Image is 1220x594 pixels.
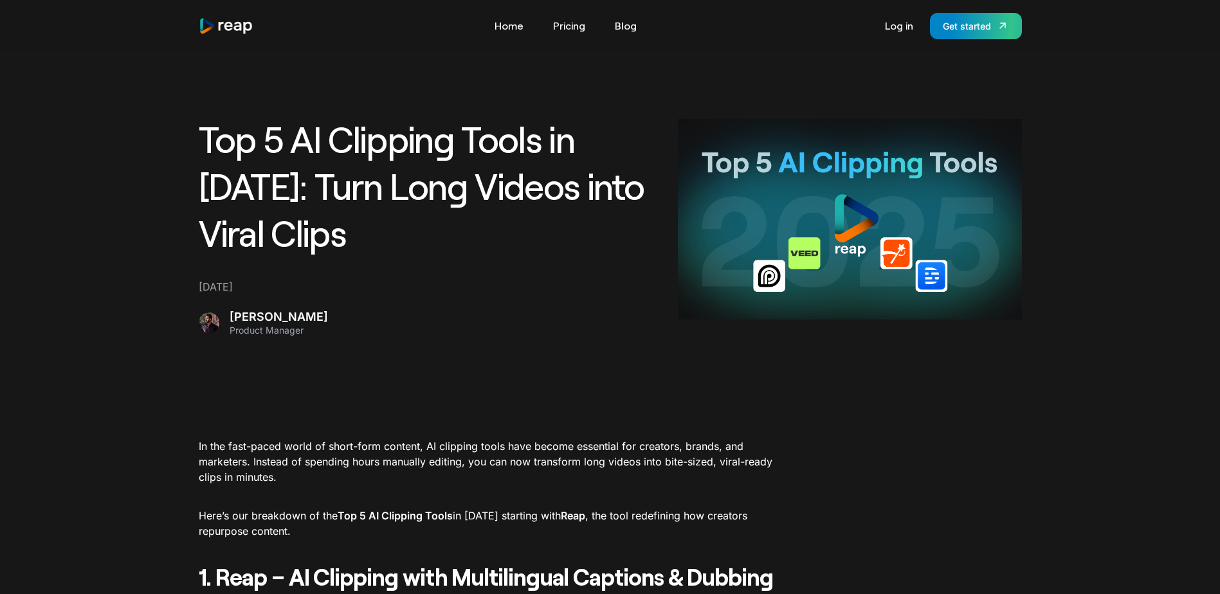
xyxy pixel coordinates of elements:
div: Product Manager [230,325,328,336]
p: Here’s our breakdown of the in [DATE] starting with , the tool redefining how creators repurpose ... [199,508,780,539]
p: In the fast-paced world of short-form content, AI clipping tools have become essential for creato... [199,438,780,485]
strong: 1. Reap – AI Clipping with Multilingual Captions & Dubbing [199,562,773,590]
a: home [199,17,254,35]
a: Home [488,15,530,36]
strong: Reap [561,509,585,522]
div: [PERSON_NAME] [230,310,328,325]
h1: Top 5 AI Clipping Tools in [DATE]: Turn Long Videos into Viral Clips [199,116,662,256]
a: Get started [930,13,1022,39]
div: Get started [943,19,991,33]
a: Pricing [547,15,592,36]
a: Blog [608,15,643,36]
a: Log in [879,15,920,36]
div: [DATE] [199,279,662,294]
strong: Top 5 AI Clipping Tools [338,509,453,522]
